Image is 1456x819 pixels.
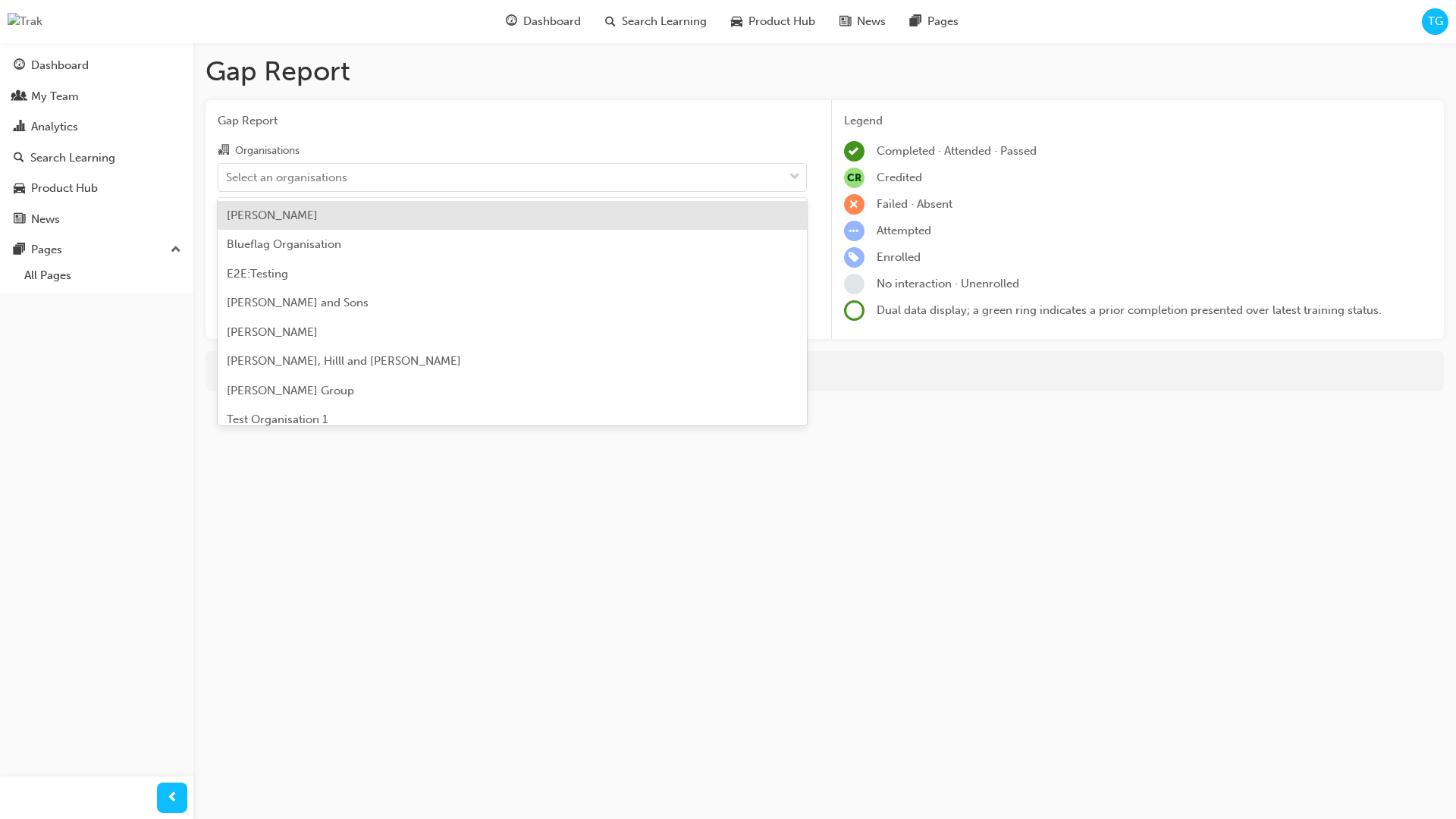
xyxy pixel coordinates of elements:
[31,180,98,197] div: Product Hub
[789,168,800,187] span: down-icon
[877,171,922,184] span: Credited
[227,209,318,222] span: [PERSON_NAME]
[844,112,1432,130] div: Legend
[877,303,1382,317] span: Dual data display; a green ring indicates a prior completion presented over latest training status.
[6,174,187,202] a: Product Hub
[839,12,851,31] span: news-icon
[6,144,187,172] a: Search Learning
[218,112,807,130] span: Gap Report
[731,12,742,31] span: car-icon
[506,12,517,31] span: guage-icon
[6,236,187,264] button: Pages
[30,149,115,167] div: Search Learning
[227,413,328,426] span: Test Organisation 1
[217,362,1432,380] div: For more in-depth analysis and data download, go to
[6,52,187,233] div: DashboardMy TeamAnalyticsSearch LearningProduct HubNews
[719,6,827,37] a: car-iconProduct Hub
[227,384,354,397] span: [PERSON_NAME] Group
[844,221,864,241] span: learningRecordVerb_ATTEMPT-icon
[14,59,25,73] span: guage-icon
[877,224,931,237] span: Attempted
[8,13,42,30] img: Trak
[494,6,593,37] a: guage-iconDashboard
[6,52,187,80] a: Dashboard
[31,211,60,228] div: News
[218,144,229,158] span: organisation-icon
[1428,13,1443,30] span: TG
[227,325,318,339] span: [PERSON_NAME]
[1422,8,1448,35] button: TG
[227,354,461,368] span: [PERSON_NAME], Hilll and [PERSON_NAME]
[844,274,864,294] span: learningRecordVerb_NONE-icon
[857,13,886,30] span: News
[235,143,300,158] div: Organisations
[14,152,24,165] span: search-icon
[877,197,952,211] span: Failed · Absent
[14,243,25,257] span: pages-icon
[898,6,971,37] a: pages-iconPages
[227,267,288,281] span: E2E:Testing
[227,237,341,251] span: Blueflag Organisation
[167,789,178,808] span: prev-icon
[844,247,864,268] span: learningRecordVerb_ENROLL-icon
[6,206,187,234] a: News
[171,240,181,260] span: up-icon
[226,168,347,186] div: Select an organisations
[14,90,25,104] span: people-icon
[6,113,187,141] a: Analytics
[6,83,187,111] a: My Team
[18,264,187,287] a: All Pages
[910,12,921,31] span: pages-icon
[622,13,707,30] span: Search Learning
[877,250,921,264] span: Enrolled
[593,6,719,37] a: search-iconSearch Learning
[227,296,369,309] span: [PERSON_NAME] and Sons
[523,13,581,30] span: Dashboard
[31,88,79,105] div: My Team
[877,144,1037,158] span: Completed · Attended · Passed
[605,12,616,31] span: search-icon
[877,277,1019,290] span: No interaction · Unenrolled
[31,241,62,259] div: Pages
[206,55,1444,88] h1: Gap Report
[31,57,89,74] div: Dashboard
[14,213,25,227] span: news-icon
[14,121,25,134] span: chart-icon
[927,13,959,30] span: Pages
[844,168,864,188] span: null-icon
[14,182,25,196] span: car-icon
[827,6,898,37] a: news-iconNews
[844,141,864,162] span: learningRecordVerb_COMPLETE-icon
[748,13,815,30] span: Product Hub
[844,194,864,215] span: learningRecordVerb_FAIL-icon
